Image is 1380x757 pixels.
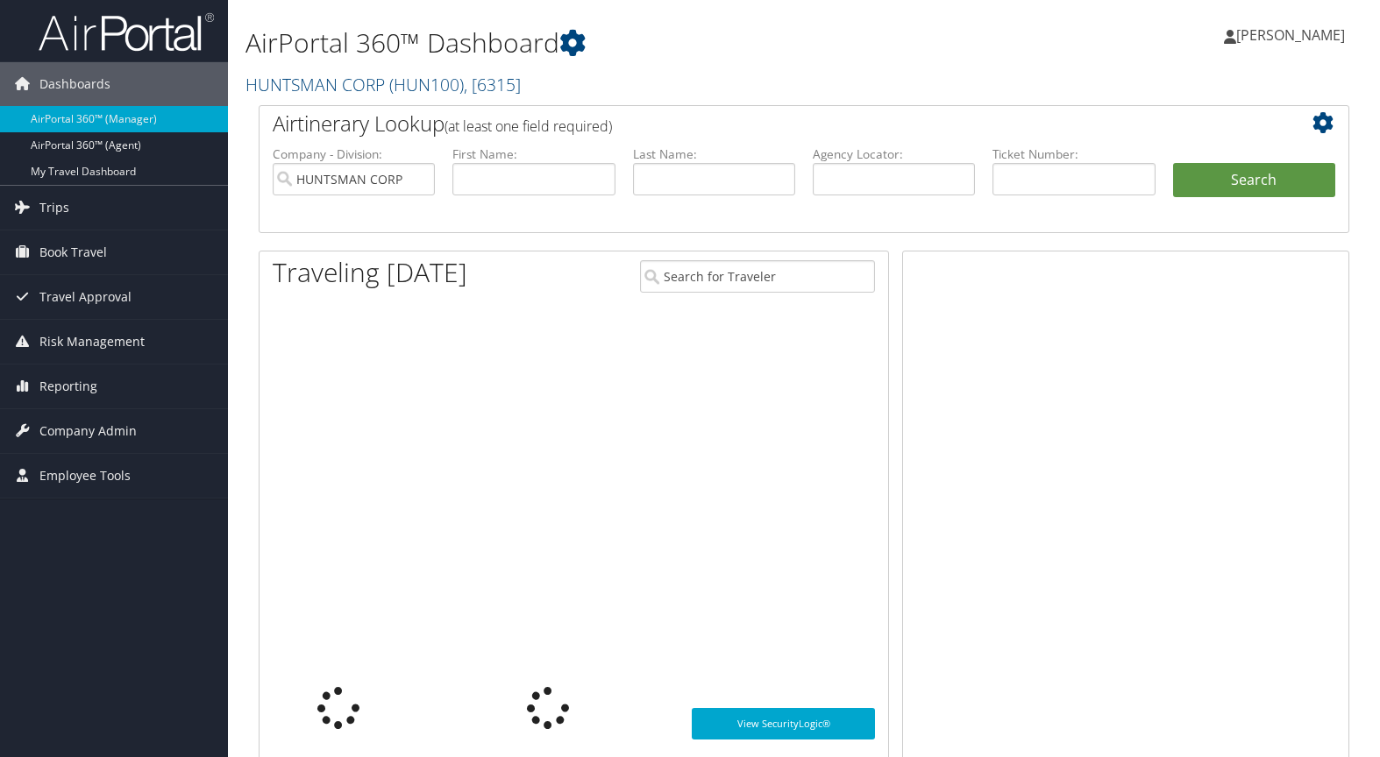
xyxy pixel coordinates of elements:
span: Book Travel [39,230,107,274]
span: Travel Approval [39,275,132,319]
span: Employee Tools [39,454,131,498]
label: Company - Division: [273,145,435,163]
span: [PERSON_NAME] [1236,25,1345,45]
label: Last Name: [633,145,795,163]
a: HUNTSMAN CORP [245,73,521,96]
h1: Traveling [DATE] [273,254,467,291]
a: [PERSON_NAME] [1224,9,1362,61]
a: View SecurityLogic® [692,708,875,739]
span: ( HUN100 ) [389,73,464,96]
h2: Airtinerary Lookup [273,109,1245,138]
button: Search [1173,163,1335,198]
span: Risk Management [39,320,145,364]
label: Agency Locator: [813,145,975,163]
label: Ticket Number: [992,145,1155,163]
span: Trips [39,186,69,230]
img: airportal-logo.png [39,11,214,53]
span: Company Admin [39,409,137,453]
h1: AirPortal 360™ Dashboard [245,25,990,61]
span: Dashboards [39,62,110,106]
span: , [ 6315 ] [464,73,521,96]
span: Reporting [39,364,97,408]
input: Search for Traveler [640,260,876,293]
label: First Name: [452,145,615,163]
span: (at least one field required) [445,117,612,136]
